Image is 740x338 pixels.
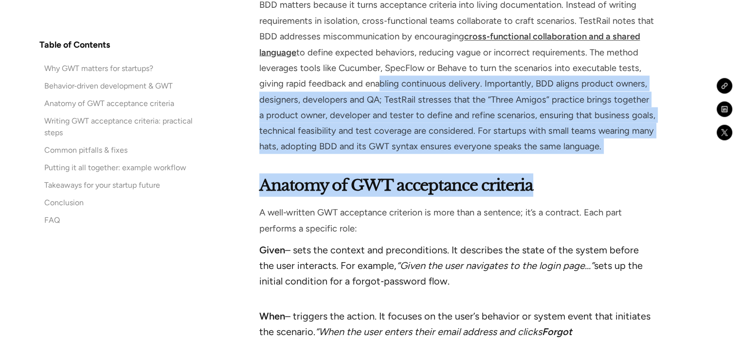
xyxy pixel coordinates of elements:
[44,196,84,208] div: Conclusion
[39,97,193,109] a: Anatomy of GWT acceptance criteria
[39,214,193,226] a: FAQ
[259,310,285,321] strong: When
[44,179,160,191] div: Takeaways for your startup future
[259,175,533,195] strong: Anatomy of GWT acceptance criteria
[44,115,193,138] div: Writing GWT acceptance criteria: practical steps
[39,196,193,208] a: Conclusion
[44,62,153,74] div: Why GWT matters for startups?
[259,244,285,255] strong: Given
[39,144,193,156] a: Common pitfalls & fixes
[39,115,193,138] a: Writing GWT acceptance criteria: practical steps
[44,161,186,173] div: Putting it all together: example workflow
[39,62,193,74] a: Why GWT matters for startups?
[259,242,655,304] li: – sets the context and preconditions. It describes the state of the system before the user intera...
[44,80,173,91] div: Behavior‑driven development & GWT
[259,204,655,235] p: A well‑written GWT acceptance criterion is more than a sentence; it’s a contract. Each part perfo...
[39,179,193,191] a: Takeaways for your startup future
[39,80,193,91] a: Behavior‑driven development & GWT
[44,214,60,226] div: FAQ
[315,325,542,337] em: “When the user enters their email address and clicks
[44,144,127,156] div: Common pitfalls & fixes
[39,161,193,173] a: Putting it all together: example workflow
[44,97,174,109] div: Anatomy of GWT acceptance criteria
[39,39,110,51] h4: Table of Contents
[397,259,594,271] em: “Given the user navigates to the login page…”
